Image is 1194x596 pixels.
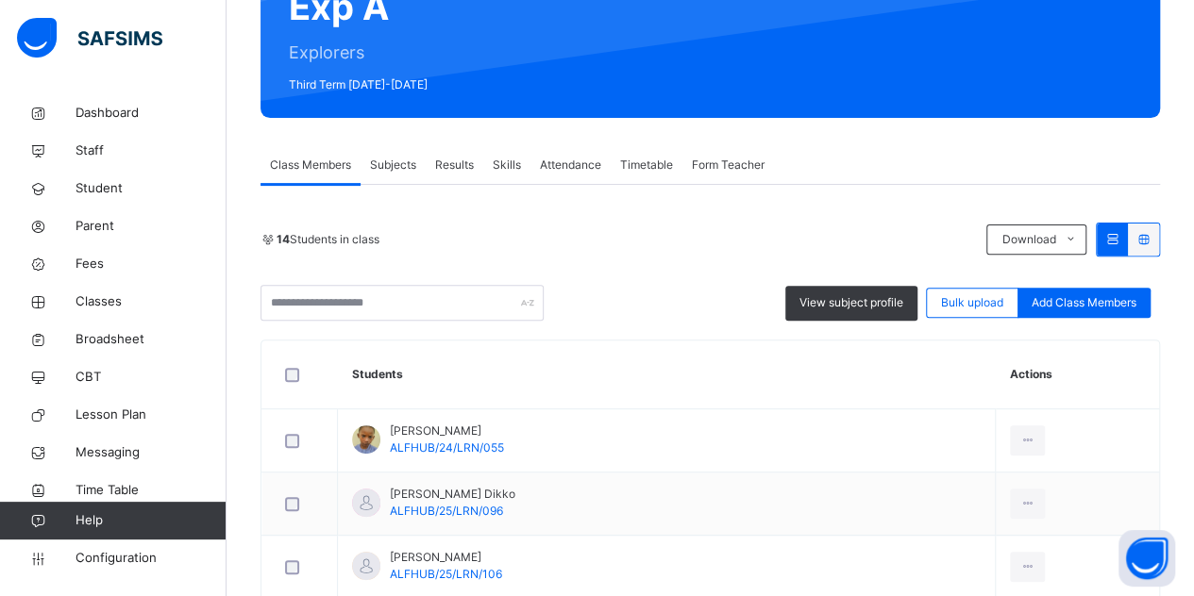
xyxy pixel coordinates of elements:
span: Class Members [270,157,351,174]
span: Attendance [540,157,601,174]
span: Lesson Plan [76,406,227,424]
span: Add Class Members [1032,294,1136,311]
span: Skills [493,157,521,174]
button: Open asap [1118,530,1175,587]
span: Messaging [76,443,227,462]
span: [PERSON_NAME] Dikko [390,486,515,503]
span: ALFHUB/25/LRN/106 [390,567,502,581]
th: Students [338,340,996,409]
span: ALFHUB/25/LRN/096 [390,504,503,518]
b: 14 [277,232,290,246]
img: safsims [17,18,162,58]
span: ALFHUB/24/LRN/055 [390,440,504,455]
span: Download [1001,231,1055,248]
span: Subjects [370,157,416,174]
span: Configuration [76,549,226,568]
th: Actions [995,340,1159,409]
span: View subject profile [799,294,903,311]
span: Parent [76,217,227,236]
span: Timetable [620,157,673,174]
span: [PERSON_NAME] [390,422,504,439]
span: [PERSON_NAME] [390,549,502,566]
span: Dashboard [76,104,227,123]
span: Broadsheet [76,330,227,349]
span: Results [435,157,474,174]
span: Staff [76,141,227,160]
span: Students in class [277,231,379,248]
span: Bulk upload [941,294,1003,311]
span: CBT [76,368,227,387]
span: Fees [76,255,227,273]
span: Time Table [76,481,227,500]
span: Form Teacher [692,157,765,174]
span: Classes [76,292,227,311]
span: Student [76,179,227,198]
span: Help [76,511,226,530]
